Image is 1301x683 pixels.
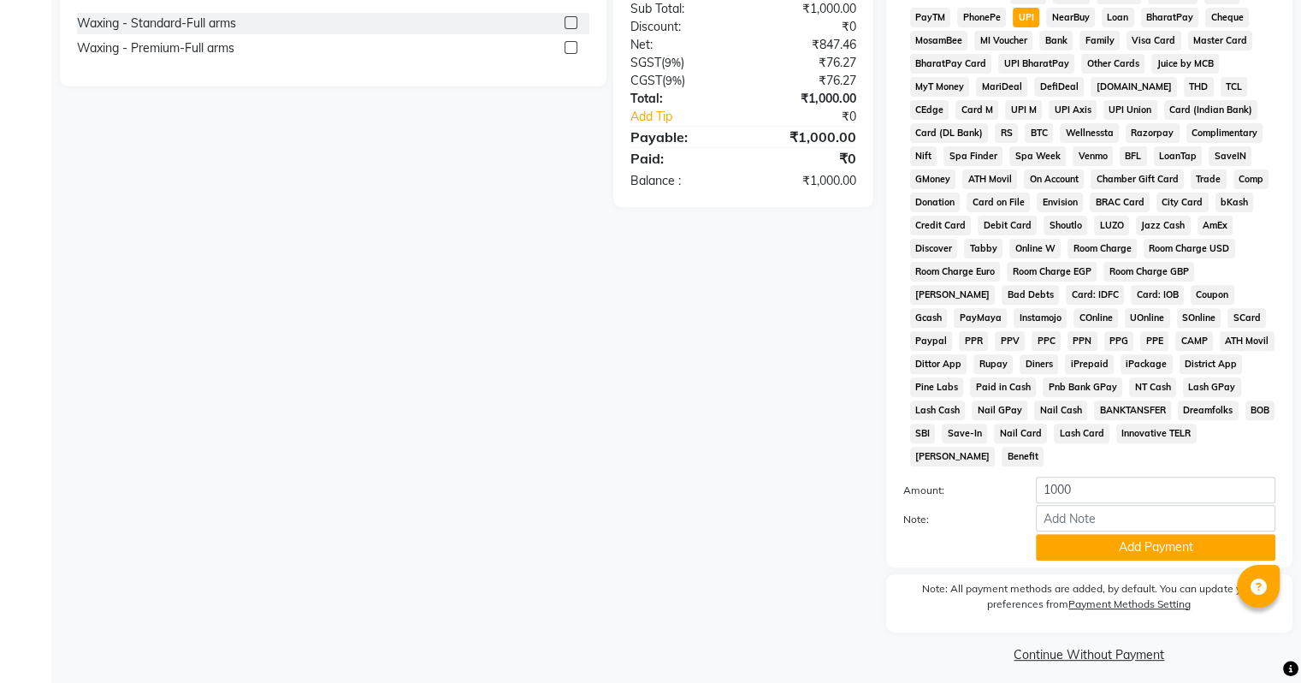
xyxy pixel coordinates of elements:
div: Waxing - Premium-Full arms [77,39,234,57]
span: SaveIN [1209,146,1251,166]
span: PayMaya [954,308,1007,328]
span: Donation [910,193,961,212]
span: Pine Labs [910,377,964,397]
span: Nail Cash [1034,401,1087,420]
a: Add Tip [618,108,764,126]
div: ₹76.27 [743,72,869,90]
span: LUZO [1094,216,1129,235]
span: Comp [1233,169,1269,189]
span: SGST [630,55,661,70]
span: GMoney [910,169,956,189]
span: Envision [1037,193,1083,212]
span: BTC [1025,123,1053,143]
span: Dittor App [910,354,967,374]
span: Dreamfolks [1178,401,1239,420]
span: Room Charge GBP [1103,262,1194,282]
div: Waxing - Standard-Full arms [77,15,236,33]
span: Debit Card [978,216,1037,235]
span: Trade [1191,169,1227,189]
span: BANKTANSFER [1094,401,1171,420]
span: DefiDeal [1034,77,1084,97]
button: Add Payment [1036,534,1275,561]
span: LoanTap [1154,146,1203,166]
span: UPI Union [1103,100,1157,120]
span: CGST [630,73,662,88]
span: Diners [1020,354,1058,374]
div: ₹1,000.00 [743,90,869,108]
span: NearBuy [1046,8,1095,27]
span: UPI [1013,8,1039,27]
span: BOB [1245,401,1275,420]
span: Nail GPay [972,401,1027,420]
div: ₹0 [743,148,869,169]
span: Venmo [1073,146,1113,166]
span: Card: IOB [1131,285,1184,305]
span: Room Charge EGP [1007,262,1097,282]
span: Room Charge [1067,239,1137,258]
span: PhonePe [957,8,1006,27]
span: CAMP [1175,331,1213,351]
div: ₹0 [764,108,868,126]
span: Razorpay [1126,123,1180,143]
span: Juice by MCB [1151,54,1219,74]
span: Card (Indian Bank) [1164,100,1258,120]
span: [PERSON_NAME] [910,447,996,466]
span: Shoutlo [1044,216,1087,235]
span: PPR [959,331,988,351]
div: ₹1,000.00 [743,172,869,190]
span: MariDeal [976,77,1027,97]
span: 9% [665,74,682,87]
span: PayTM [910,8,951,27]
span: Family [1079,31,1120,50]
div: ₹1,000.00 [743,127,869,147]
span: Credit Card [910,216,972,235]
span: Master Card [1188,31,1253,50]
span: Lash Cash [910,401,966,420]
span: Card M [955,100,998,120]
div: ₹847.46 [743,36,869,54]
span: UPI M [1005,100,1042,120]
span: SOnline [1177,308,1221,328]
span: Tabby [964,239,1002,258]
span: Card: IDFC [1066,285,1124,305]
span: Nift [910,146,937,166]
span: Instamojo [1014,308,1067,328]
span: UPI BharatPay [998,54,1074,74]
label: Amount: [890,483,1023,498]
span: Lash Card [1054,424,1109,443]
span: BRAC Card [1090,193,1150,212]
span: District App [1180,354,1243,374]
span: Rupay [973,354,1013,374]
span: ATH Movil [962,169,1017,189]
span: Cheque [1205,8,1249,27]
span: bKash [1215,193,1254,212]
span: Chamber Gift Card [1091,169,1184,189]
span: Room Charge Euro [910,262,1001,282]
div: ( ) [618,72,743,90]
a: Continue Without Payment [890,646,1289,664]
span: Bank [1039,31,1073,50]
span: Room Charge USD [1144,239,1235,258]
span: BFL [1120,146,1147,166]
span: Lash GPay [1183,377,1241,397]
span: Loan [1102,8,1134,27]
input: Add Note [1036,505,1275,532]
span: Online W [1009,239,1061,258]
span: Gcash [910,308,948,328]
span: COnline [1073,308,1118,328]
span: Complimentary [1186,123,1263,143]
div: Payable: [618,127,743,147]
div: Discount: [618,18,743,36]
span: CEdge [910,100,949,120]
span: Paid in Cash [970,377,1036,397]
span: PPN [1067,331,1097,351]
span: iPackage [1121,354,1173,374]
span: Spa Finder [943,146,1002,166]
span: Coupon [1191,285,1234,305]
span: NT Cash [1129,377,1176,397]
span: Save-In [942,424,987,443]
span: Nail Card [994,424,1047,443]
span: PPV [995,331,1025,351]
span: AmEx [1198,216,1233,235]
span: Wellnessta [1060,123,1119,143]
